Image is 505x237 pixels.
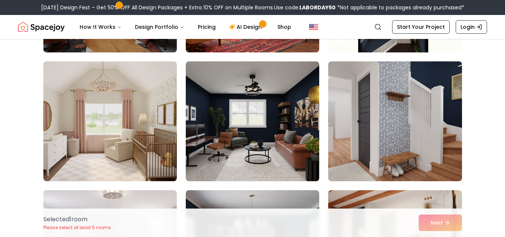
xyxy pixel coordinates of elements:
nav: Main [74,19,297,34]
span: Use code: [274,4,336,11]
a: Spacejoy [18,19,65,34]
p: Please select at least 5 rooms [43,225,111,231]
img: United States [309,22,318,31]
img: Room room-55 [43,61,177,181]
a: AI Design [223,19,270,34]
div: [DATE] Design Fest – Get 50% OFF All Design Packages + Extra 10% OFF on Multiple Rooms. [41,4,464,11]
nav: Global [18,15,487,39]
button: How It Works [74,19,127,34]
a: Login [456,20,487,34]
button: Design Portfolio [129,19,190,34]
a: Shop [271,19,297,34]
img: Room room-56 [186,61,319,181]
a: Start Your Project [392,20,450,34]
span: *Not applicable to packages already purchased* [336,4,464,11]
img: Room room-57 [328,61,462,181]
p: Selected 1 room [43,215,111,224]
img: Spacejoy Logo [18,19,65,34]
b: LABORDAY50 [299,4,336,11]
a: Pricing [192,19,222,34]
